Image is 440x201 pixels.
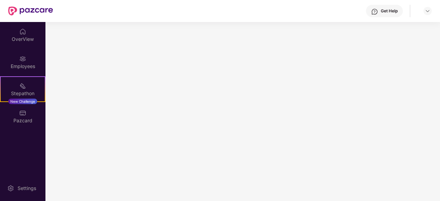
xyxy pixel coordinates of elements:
[8,99,37,104] div: New Challenge
[19,55,26,62] img: svg+xml;base64,PHN2ZyBpZD0iRW1wbG95ZWVzIiB4bWxucz0iaHR0cDovL3d3dy53My5vcmcvMjAwMC9zdmciIHdpZHRoPS...
[425,8,430,14] img: svg+xml;base64,PHN2ZyBpZD0iRHJvcGRvd24tMzJ4MzIiIHhtbG5zPSJodHRwOi8vd3d3LnczLm9yZy8yMDAwL3N2ZyIgd2...
[8,7,53,15] img: New Pazcare Logo
[381,8,398,14] div: Get Help
[19,28,26,35] img: svg+xml;base64,PHN2ZyBpZD0iSG9tZSIgeG1sbnM9Imh0dHA6Ly93d3cudzMub3JnLzIwMDAvc3ZnIiB3aWR0aD0iMjAiIG...
[15,185,38,192] div: Settings
[371,8,378,15] img: svg+xml;base64,PHN2ZyBpZD0iSGVscC0zMngzMiIgeG1sbnM9Imh0dHA6Ly93d3cudzMub3JnLzIwMDAvc3ZnIiB3aWR0aD...
[7,185,14,192] img: svg+xml;base64,PHN2ZyBpZD0iU2V0dGluZy0yMHgyMCIgeG1sbnM9Imh0dHA6Ly93d3cudzMub3JnLzIwMDAvc3ZnIiB3aW...
[19,82,26,89] img: svg+xml;base64,PHN2ZyB4bWxucz0iaHR0cDovL3d3dy53My5vcmcvMjAwMC9zdmciIHdpZHRoPSIyMSIgaGVpZ2h0PSIyMC...
[1,90,45,97] div: Stepathon
[19,110,26,116] img: svg+xml;base64,PHN2ZyBpZD0iUGF6Y2FyZCIgeG1sbnM9Imh0dHA6Ly93d3cudzMub3JnLzIwMDAvc3ZnIiB3aWR0aD0iMj...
